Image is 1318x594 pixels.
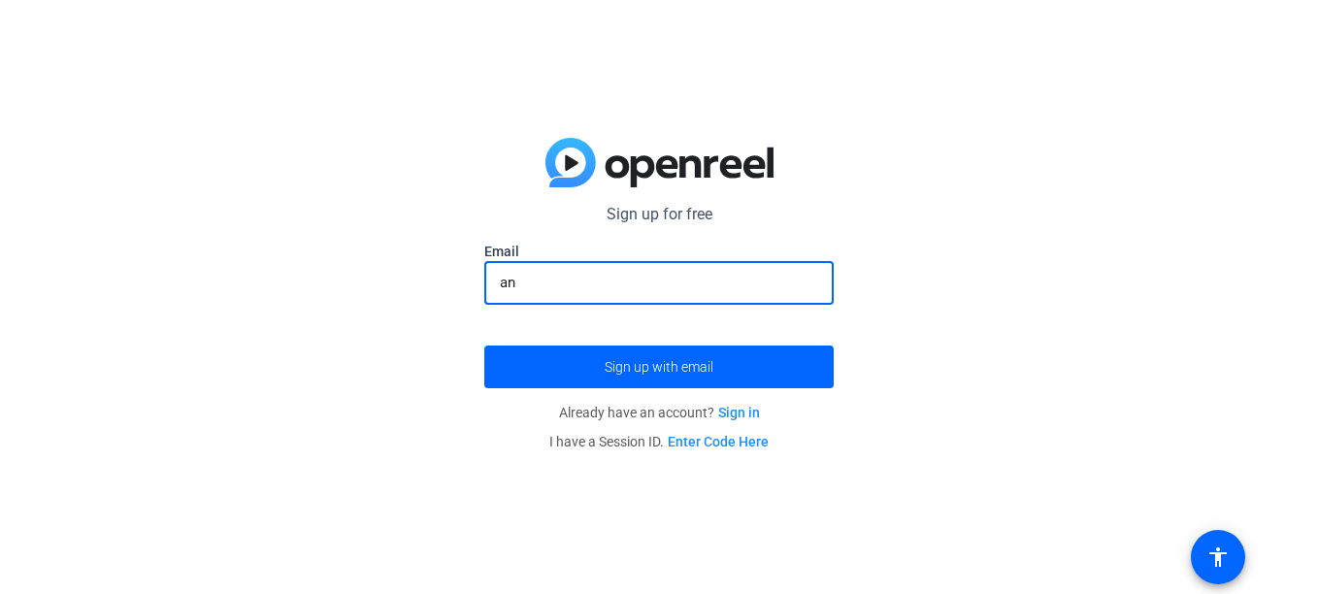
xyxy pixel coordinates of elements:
label: Email [484,242,834,261]
a: Enter Code Here [668,434,769,449]
input: Enter Email Address [500,271,818,294]
img: blue-gradient.svg [545,138,774,188]
span: I have a Session ID. [549,434,769,449]
a: Sign in [718,405,760,420]
span: Already have an account? [559,405,760,420]
p: Sign up for free [484,203,834,226]
button: Sign up with email [484,346,834,388]
mat-icon: accessibility [1206,545,1230,569]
